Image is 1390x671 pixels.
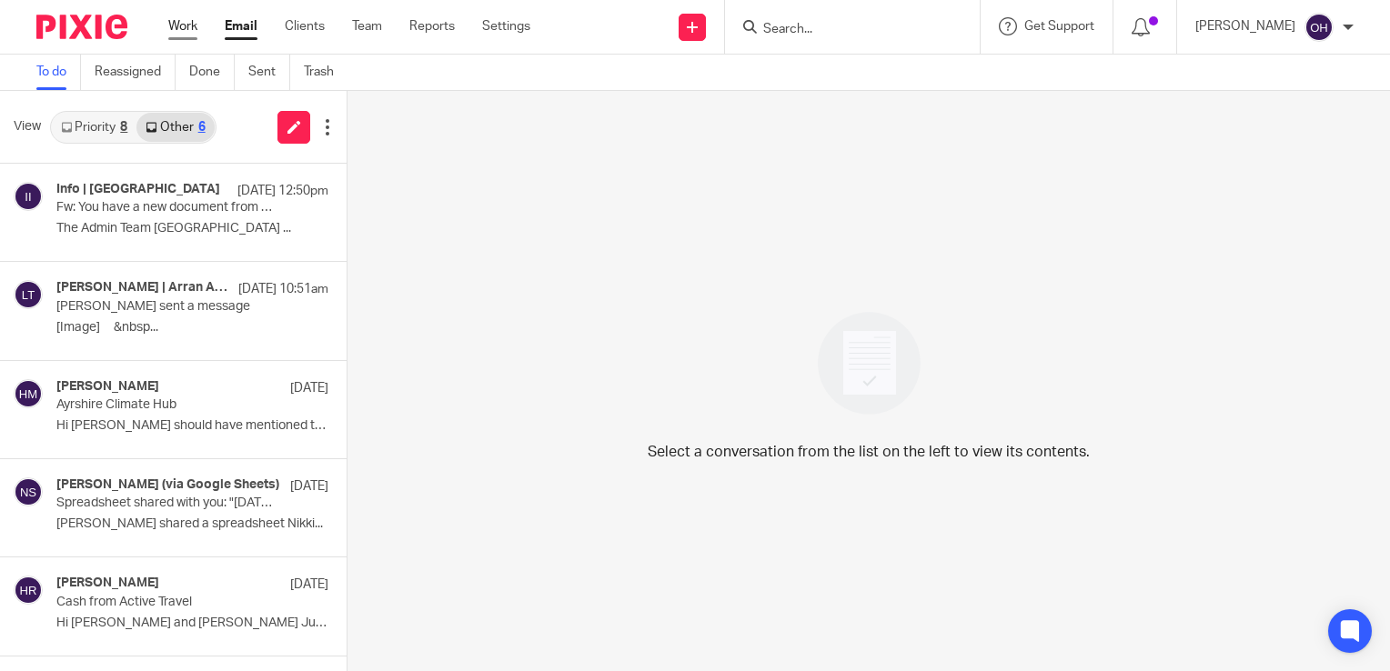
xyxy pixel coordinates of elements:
[56,477,279,493] h4: [PERSON_NAME] (via Google Sheets)
[238,280,328,298] p: [DATE] 10:51am
[14,576,43,605] img: svg%3E
[290,477,328,496] p: [DATE]
[95,55,176,90] a: Reassigned
[285,17,325,35] a: Clients
[14,117,41,136] span: View
[806,300,932,426] img: image
[14,477,43,506] img: svg%3E
[198,121,206,134] div: 6
[290,379,328,397] p: [DATE]
[136,113,214,142] a: Other6
[56,616,328,631] p: Hi [PERSON_NAME] and [PERSON_NAME] Just to let you know...
[189,55,235,90] a: Done
[36,55,81,90] a: To do
[56,379,159,395] h4: [PERSON_NAME]
[120,121,127,134] div: 8
[482,17,530,35] a: Settings
[248,55,290,90] a: Sent
[56,182,220,197] h4: Info | [GEOGRAPHIC_DATA]
[1024,20,1094,33] span: Get Support
[168,17,197,35] a: Work
[36,15,127,39] img: Pixie
[761,22,925,38] input: Search
[56,280,229,295] h4: [PERSON_NAME] | Arran Accountants in Teams
[56,320,328,335] p: [Image] ‌ ‌ ‌ ‌ ‌&nbsp...
[56,221,328,236] p: The Admin Team [GEOGRAPHIC_DATA] ...
[56,397,274,413] p: Ayrshire Climate Hub
[409,17,455,35] a: Reports
[648,441,1090,463] p: Select a conversation from the list on the left to view its contents.
[352,17,382,35] a: Team
[56,496,274,511] p: Spreadsheet shared with you: "[DATE]- Shop Reconciliation"
[1195,17,1295,35] p: [PERSON_NAME]
[290,576,328,594] p: [DATE]
[14,379,43,408] img: svg%3E
[56,299,274,315] p: [PERSON_NAME] sent a message
[56,418,328,434] p: Hi [PERSON_NAME] should have mentioned that from 1...
[56,595,274,610] p: Cash from Active Travel
[52,113,136,142] a: Priority8
[14,182,43,211] img: svg%3E
[56,200,274,215] p: Fw: You have a new document from Brakes
[14,280,43,309] img: svg%3E
[225,17,257,35] a: Email
[1304,13,1334,42] img: svg%3E
[237,182,328,200] p: [DATE] 12:50pm
[56,516,328,532] p: [PERSON_NAME] shared a spreadsheet Nikki...
[304,55,347,90] a: Trash
[56,576,159,591] h4: [PERSON_NAME]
